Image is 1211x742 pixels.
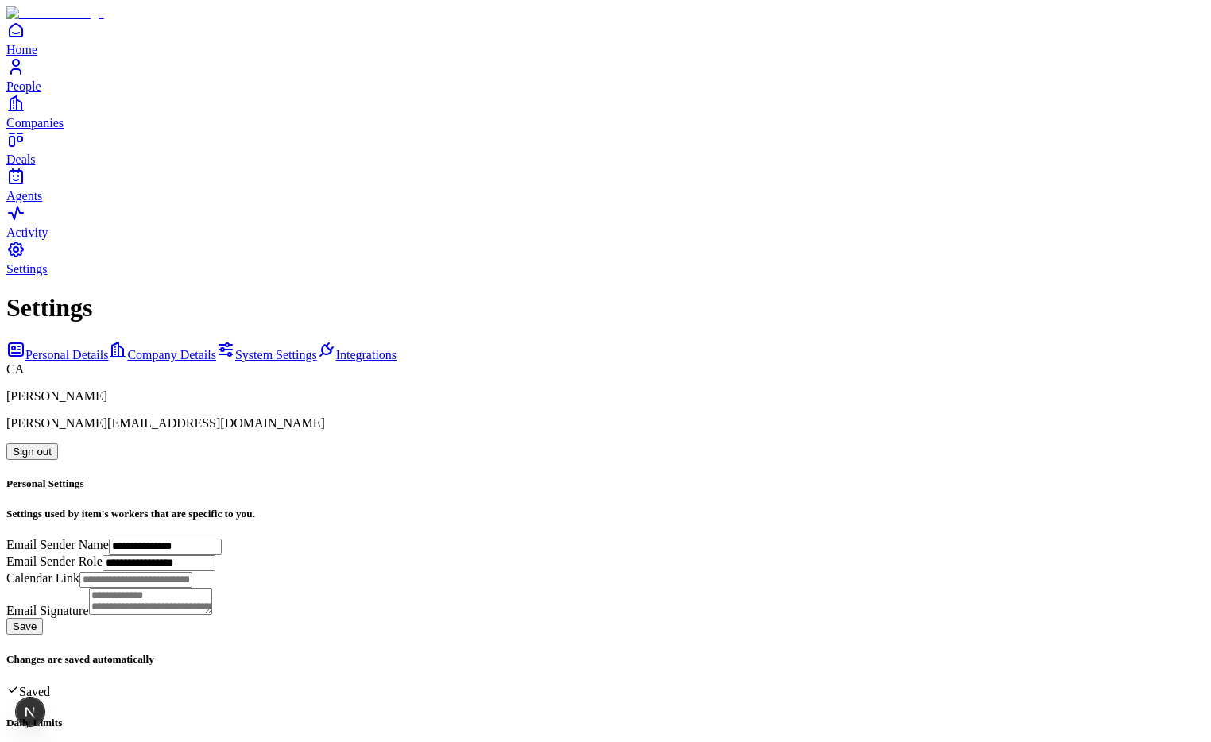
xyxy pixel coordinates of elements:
[6,116,64,129] span: Companies
[216,348,317,361] a: System Settings
[6,443,58,460] button: Sign out
[6,362,1205,377] div: CA
[6,203,1205,239] a: Activity
[6,21,1205,56] a: Home
[6,571,79,585] label: Calendar Link
[6,240,1205,276] a: Settings
[6,167,1205,203] a: Agents
[6,262,48,276] span: Settings
[336,348,397,361] span: Integrations
[6,416,1205,431] p: [PERSON_NAME][EMAIL_ADDRESS][DOMAIN_NAME]
[6,6,104,21] img: Item Brain Logo
[6,57,1205,93] a: People
[127,348,216,361] span: Company Details
[6,508,1205,520] h5: Settings used by item's workers that are specific to you.
[6,293,1205,323] h1: Settings
[6,348,108,361] a: Personal Details
[6,94,1205,129] a: Companies
[317,348,397,361] a: Integrations
[6,653,1205,666] h5: Changes are saved automatically
[6,555,103,568] label: Email Sender Role
[6,618,43,635] button: Save
[108,348,216,361] a: Company Details
[25,348,108,361] span: Personal Details
[6,717,1205,729] h5: Daily Limits
[6,189,42,203] span: Agents
[235,348,317,361] span: System Settings
[6,477,1205,490] h5: Personal Settings
[6,130,1205,166] a: Deals
[6,226,48,239] span: Activity
[6,538,109,551] label: Email Sender Name
[6,79,41,93] span: People
[6,153,35,166] span: Deals
[6,389,1205,404] p: [PERSON_NAME]
[6,43,37,56] span: Home
[6,683,1205,699] div: Saved
[6,604,89,617] label: Email Signature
